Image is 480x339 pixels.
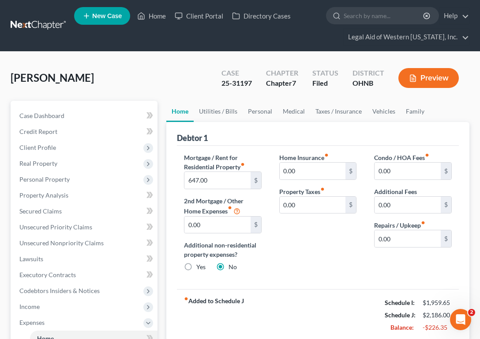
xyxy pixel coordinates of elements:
div: OHNB [352,78,384,88]
label: Home Insurance [279,153,329,162]
strong: Schedule I: [385,299,415,306]
input: -- [375,230,441,247]
a: Directory Cases [228,8,295,24]
a: Legal Aid of Western [US_STATE], Inc. [344,29,469,45]
span: Real Property [19,160,57,167]
div: Debtor 1 [177,133,208,143]
a: Case Dashboard [12,108,157,124]
i: fiber_manual_record [320,187,325,191]
a: Family [401,101,430,122]
i: fiber_manual_record [240,162,245,167]
label: 2nd Mortgage / Other Home Expenses [184,196,262,216]
div: Status [312,68,338,78]
div: $2,186.00 [423,311,452,320]
input: -- [184,217,251,233]
div: $ [345,197,356,213]
span: Client Profile [19,144,56,151]
strong: Balance: [390,324,414,331]
a: Lawsuits [12,251,157,267]
label: Yes [196,263,206,271]
a: Unsecured Nonpriority Claims [12,235,157,251]
div: Filed [312,78,338,88]
a: Secured Claims [12,203,157,219]
a: Personal [243,101,277,122]
input: -- [280,163,346,179]
a: Unsecured Priority Claims [12,219,157,235]
span: Unsecured Priority Claims [19,223,92,231]
span: [PERSON_NAME] [11,71,94,84]
div: Chapter [266,78,298,88]
a: Vehicles [367,101,401,122]
div: $ [251,217,261,233]
label: Repairs / Upkeep [374,221,425,230]
div: Chapter [266,68,298,78]
span: Income [19,303,40,310]
div: $ [345,163,356,179]
a: Taxes / Insurance [310,101,367,122]
input: -- [280,197,346,213]
a: Utilities / Bills [194,101,243,122]
a: Home [133,8,170,24]
label: Additional Fees [374,187,417,196]
div: -$226.35 [423,323,452,332]
span: Unsecured Nonpriority Claims [19,239,104,247]
label: Additional non-residential property expenses? [184,240,262,259]
label: Condo / HOA Fees [374,153,429,162]
div: $ [441,163,451,179]
span: Lawsuits [19,255,43,263]
i: fiber_manual_record [324,153,329,157]
span: 7 [292,79,296,87]
input: -- [184,172,251,189]
input: -- [375,197,441,213]
div: Case [221,68,252,78]
label: No [229,263,237,271]
span: New Case [92,13,122,19]
input: Search by name... [344,8,424,24]
span: Credit Report [19,128,57,135]
a: Help [439,8,469,24]
span: Expenses [19,319,45,326]
label: Mortgage / Rent for Residential Property [184,153,262,171]
strong: Added to Schedule J [184,297,244,334]
label: Property Taxes [279,187,325,196]
a: Home [166,101,194,122]
strong: Schedule J: [385,311,416,319]
iframe: Intercom live chat [450,309,471,330]
div: $1,959.65 [423,298,452,307]
span: Secured Claims [19,207,62,215]
span: Personal Property [19,175,70,183]
div: $ [441,230,451,247]
div: 25-31197 [221,78,252,88]
span: 2 [468,309,475,316]
i: fiber_manual_record [184,297,188,301]
i: fiber_manual_record [228,206,232,210]
div: $ [441,197,451,213]
div: District [352,68,384,78]
a: Medical [277,101,310,122]
a: Client Portal [170,8,228,24]
input: -- [375,163,441,179]
span: Case Dashboard [19,112,64,119]
button: Preview [398,68,459,88]
i: fiber_manual_record [421,221,425,225]
span: Codebtors Insiders & Notices [19,287,100,294]
span: Executory Contracts [19,271,76,278]
a: Executory Contracts [12,267,157,283]
i: fiber_manual_record [425,153,429,157]
div: $ [251,172,261,189]
span: Property Analysis [19,191,68,199]
a: Property Analysis [12,187,157,203]
a: Credit Report [12,124,157,140]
